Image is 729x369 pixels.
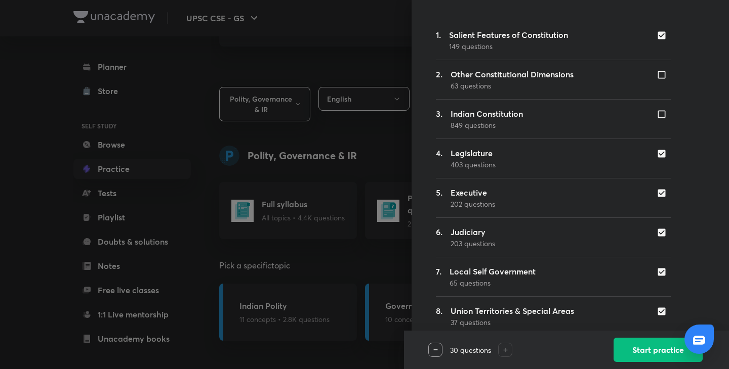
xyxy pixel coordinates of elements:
h5: Local Self Government [450,265,536,278]
h5: 1. [436,29,441,52]
h5: 5. [436,187,442,209]
h5: Union Territories & Special Areas [451,305,574,317]
p: 403 questions [451,159,496,170]
p: 65 questions [450,278,536,288]
p: 37 questions [451,317,574,328]
h5: Other Constitutional Dimensions [451,68,574,80]
h5: 7. [436,265,441,288]
p: 63 questions [451,80,574,91]
p: 202 questions [451,199,495,209]
p: 203 questions [451,238,495,249]
p: 149 questions [449,41,568,52]
h5: Executive [451,187,495,199]
h5: 6. [436,226,442,249]
img: increase [503,348,508,352]
h5: Judiciary [451,226,495,238]
h5: 3. [436,108,442,130]
h5: Legislature [451,147,496,159]
h5: 8. [436,305,442,328]
h5: 2. [436,68,442,91]
h5: 4. [436,147,442,170]
button: Start practice [614,338,703,362]
img: decrease [433,349,438,350]
p: 849 questions [451,120,523,130]
h5: Indian Constitution [451,108,523,120]
p: 30 questions [442,345,498,355]
h5: Salient Features of Constitution [449,29,568,41]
